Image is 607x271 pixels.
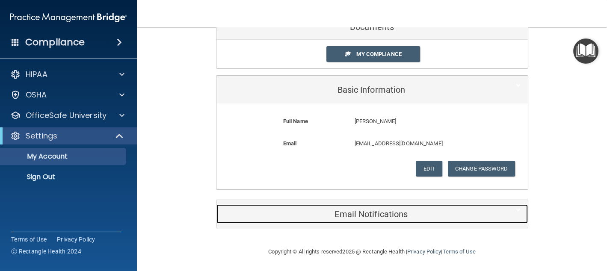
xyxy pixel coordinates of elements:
[416,161,442,177] button: Edit
[26,110,107,121] p: OfficeSafe University
[223,204,521,224] a: Email Notifications
[11,247,81,256] span: Ⓒ Rectangle Health 2024
[6,173,122,181] p: Sign Out
[6,152,122,161] p: My Account
[26,131,57,141] p: Settings
[223,85,495,94] h5: Basic Information
[283,140,297,147] b: Email
[448,161,515,177] button: Change Password
[216,238,528,265] div: Copyright © All rights reserved 2025 @ Rectangle Health | |
[216,15,528,40] div: Documents
[355,116,485,127] p: [PERSON_NAME]
[57,235,95,244] a: Privacy Policy
[11,235,47,244] a: Terms of Use
[25,36,85,48] h4: Compliance
[223,209,495,219] h5: Email Notifications
[26,90,47,100] p: OSHA
[283,118,308,124] b: Full Name
[10,90,124,100] a: OSHA
[407,248,441,255] a: Privacy Policy
[442,248,475,255] a: Terms of Use
[10,69,124,80] a: HIPAA
[355,138,485,149] p: [EMAIL_ADDRESS][DOMAIN_NAME]
[356,51,401,57] span: My Compliance
[223,80,521,99] a: Basic Information
[459,211,597,244] iframe: Drift Widget Chat Controller
[10,131,124,141] a: Settings
[26,69,47,80] p: HIPAA
[10,110,124,121] a: OfficeSafe University
[573,38,598,64] button: Open Resource Center
[10,9,127,26] img: PMB logo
